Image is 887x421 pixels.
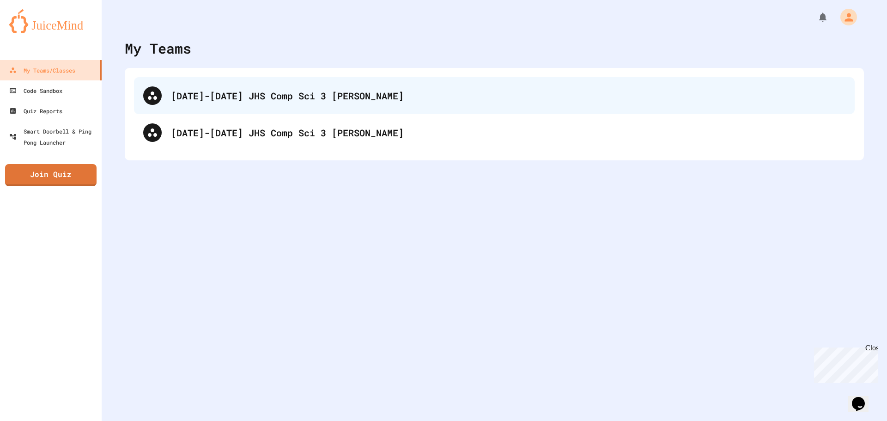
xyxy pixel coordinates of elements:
iframe: chat widget [848,384,878,412]
div: Quiz Reports [9,105,62,116]
div: Smart Doorbell & Ping Pong Launcher [9,126,98,148]
img: logo-orange.svg [9,9,92,33]
div: My Account [831,6,859,28]
div: [DATE]-[DATE] JHS Comp Sci 3 [PERSON_NAME] [171,89,845,103]
div: [DATE]-[DATE] JHS Comp Sci 3 [PERSON_NAME] [134,77,855,114]
a: Join Quiz [5,164,97,186]
div: [DATE]-[DATE] JHS Comp Sci 3 [PERSON_NAME] [171,126,845,140]
iframe: chat widget [810,344,878,383]
div: My Teams [125,38,191,59]
div: [DATE]-[DATE] JHS Comp Sci 3 [PERSON_NAME] [134,114,855,151]
div: Chat with us now!Close [4,4,64,59]
div: Code Sandbox [9,85,62,96]
div: My Notifications [800,9,831,25]
div: My Teams/Classes [9,65,75,76]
